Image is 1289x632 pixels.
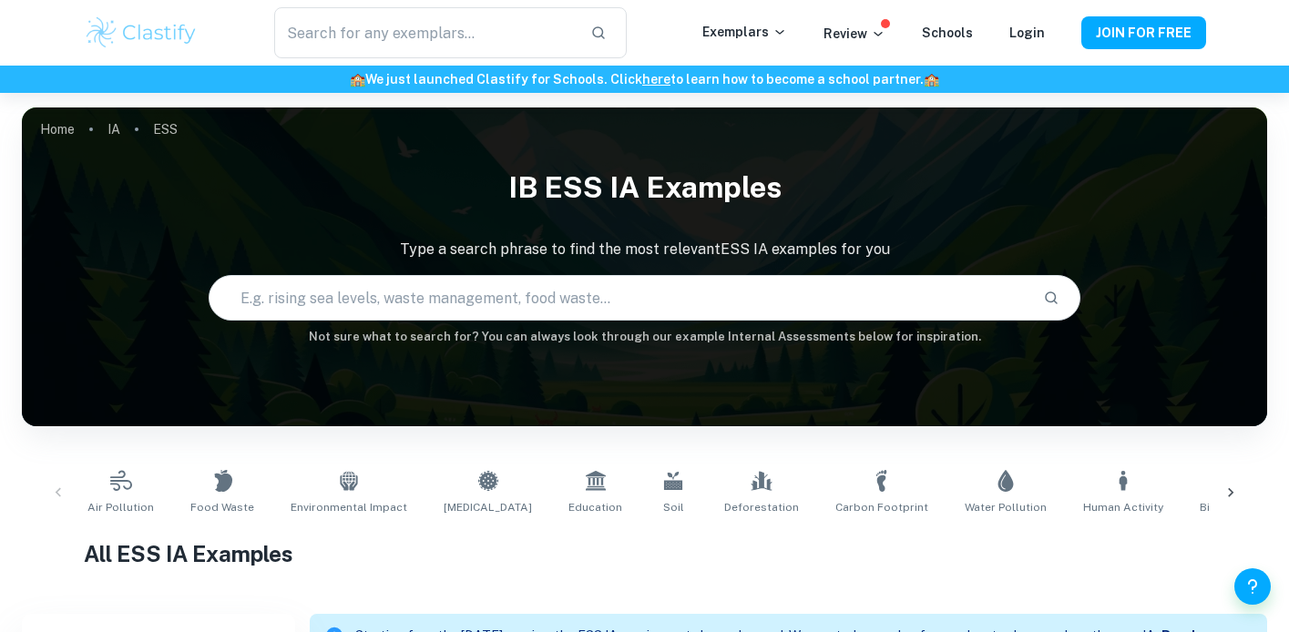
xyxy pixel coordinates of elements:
[922,25,973,40] a: Schools
[291,499,407,515] span: Environmental Impact
[1234,568,1271,605] button: Help and Feedback
[663,499,684,515] span: Soil
[924,72,939,87] span: 🏫
[274,7,575,58] input: Search for any exemplars...
[190,499,254,515] span: Food Waste
[1036,282,1067,313] button: Search
[22,239,1267,260] p: Type a search phrase to find the most relevant ESS IA examples for you
[153,119,178,139] p: ESS
[4,69,1285,89] h6: We just launched Clastify for Schools. Click to learn how to become a school partner.
[1009,25,1045,40] a: Login
[824,24,885,44] p: Review
[22,328,1267,346] h6: Not sure what to search for? You can always look through our example Internal Assessments below f...
[724,499,799,515] span: Deforestation
[444,499,532,515] span: [MEDICAL_DATA]
[642,72,670,87] a: here
[22,158,1267,217] h1: IB ESS IA examples
[350,72,365,87] span: 🏫
[1083,499,1163,515] span: Human Activity
[568,499,622,515] span: Education
[965,499,1047,515] span: Water Pollution
[40,117,75,142] a: Home
[210,272,1028,323] input: E.g. rising sea levels, waste management, food waste...
[1081,16,1206,49] button: JOIN FOR FREE
[87,499,154,515] span: Air Pollution
[702,22,787,42] p: Exemplars
[835,499,928,515] span: Carbon Footprint
[84,15,199,51] img: Clastify logo
[84,537,1204,570] h1: All ESS IA Examples
[107,117,120,142] a: IA
[1200,499,1263,515] span: Biodiversity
